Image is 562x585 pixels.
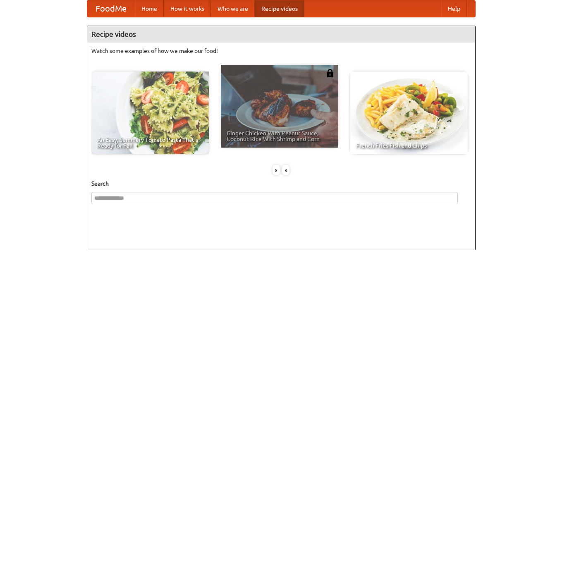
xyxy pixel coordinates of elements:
a: An Easy, Summery Tomato Pasta That's Ready for Fall [91,72,209,154]
a: Recipe videos [255,0,304,17]
a: Who we are [211,0,255,17]
a: Home [135,0,164,17]
div: « [273,165,280,175]
h5: Search [91,179,471,188]
div: » [282,165,289,175]
a: Help [441,0,467,17]
a: How it works [164,0,211,17]
p: Watch some examples of how we make our food! [91,47,471,55]
a: French Fries Fish and Chips [350,72,468,154]
a: FoodMe [87,0,135,17]
span: An Easy, Summery Tomato Pasta That's Ready for Fall [97,137,203,148]
img: 483408.png [326,69,334,77]
span: French Fries Fish and Chips [356,143,462,148]
h4: Recipe videos [87,26,475,43]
